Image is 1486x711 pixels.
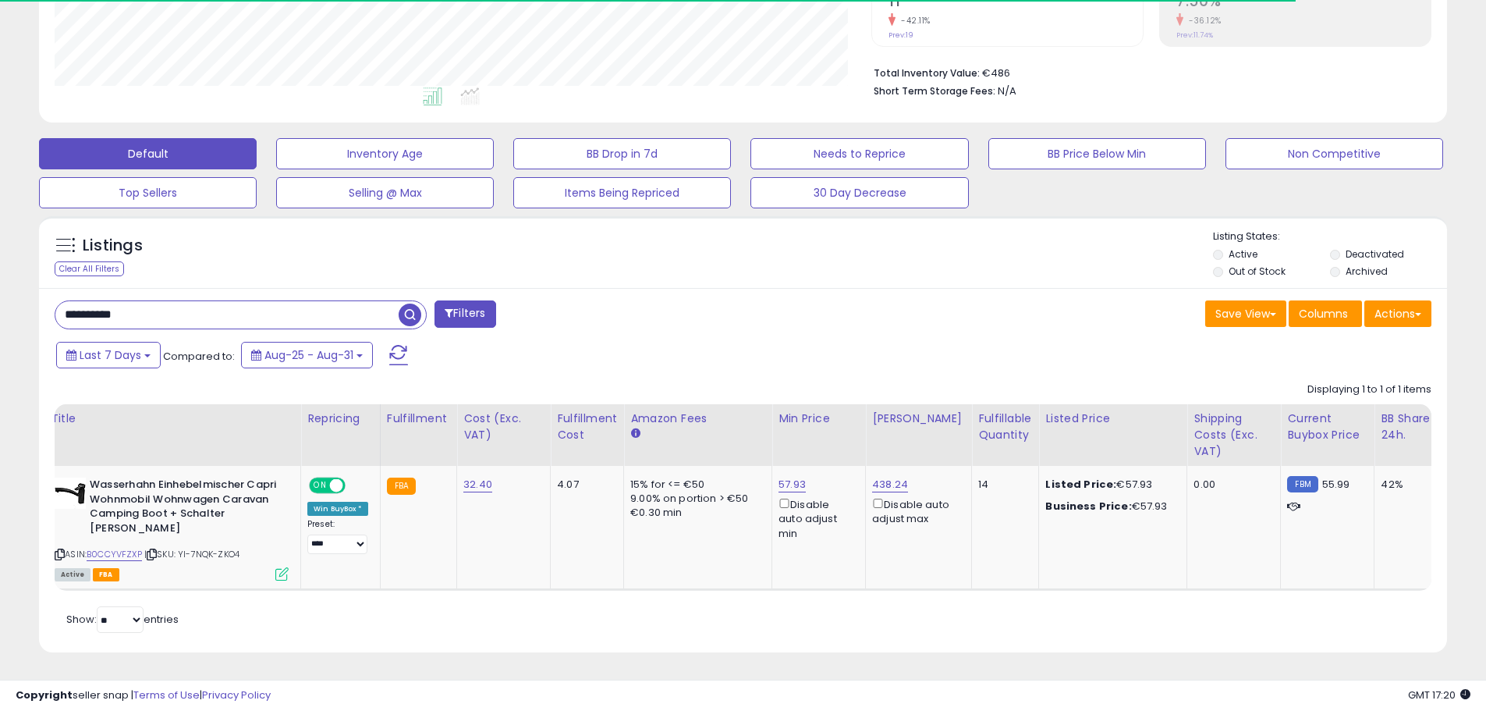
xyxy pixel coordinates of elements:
[1205,300,1286,327] button: Save View
[1213,229,1447,244] p: Listing States:
[630,427,640,441] small: Amazon Fees.
[998,84,1016,98] span: N/A
[1346,265,1388,278] label: Archived
[55,568,90,581] span: All listings currently available for purchase on Amazon
[872,496,959,526] div: Disable auto adjust max
[778,411,859,427] div: Min Price
[778,477,806,492] a: 57.93
[83,235,143,257] h5: Listings
[434,300,495,328] button: Filters
[630,478,760,492] div: 15% for <= €50
[1322,477,1350,492] span: 55.99
[307,519,368,554] div: Preset:
[1408,688,1470,702] span: 2025-09-8 17:20 GMT
[557,411,617,443] div: Fulfillment Cost
[1381,411,1438,443] div: BB Share 24h.
[1176,30,1213,40] small: Prev: 11.74%
[463,477,492,492] a: 32.40
[343,479,368,492] span: OFF
[1381,478,1432,492] div: 42%
[310,479,330,492] span: ON
[133,688,200,702] a: Terms of Use
[1229,265,1286,278] label: Out of Stock
[39,177,257,208] button: Top Sellers
[16,688,271,703] div: seller snap | |
[144,548,239,560] span: | SKU: YI-7NQK-ZKO4
[988,138,1206,169] button: BB Price Below Min
[1299,306,1348,322] span: Columns
[630,411,765,427] div: Amazon Fees
[1346,247,1404,261] label: Deactivated
[978,478,1027,492] div: 14
[276,177,494,208] button: Selling @ Max
[630,506,760,520] div: €0.30 min
[888,30,913,40] small: Prev: 19
[872,411,965,427] div: [PERSON_NAME]
[87,548,142,561] a: B0CCYVFZXP
[1045,499,1175,514] div: €57.93
[513,138,731,169] button: BB Drop in 7d
[778,496,853,541] div: Disable auto adjust min
[557,478,612,492] div: 4.07
[276,138,494,169] button: Inventory Age
[55,478,289,579] div: ASIN:
[750,138,968,169] button: Needs to Reprice
[66,612,179,627] span: Show: entries
[1045,478,1175,492] div: €57.93
[874,62,1420,81] li: €486
[387,478,416,495] small: FBA
[872,477,908,492] a: 438.24
[90,478,279,539] b: Wasserhahn Einhebelmischer Capri Wohnmobil Wohnwagen Caravan Camping Boot + Schalter [PERSON_NAME]
[1193,478,1268,492] div: 0.00
[896,15,931,27] small: -42.11%
[1287,411,1367,443] div: Current Buybox Price
[1287,476,1318,492] small: FBM
[1193,411,1274,460] div: Shipping Costs (Exc. VAT)
[750,177,968,208] button: 30 Day Decrease
[241,342,373,368] button: Aug-25 - Aug-31
[1307,382,1431,397] div: Displaying 1 to 1 of 1 items
[93,568,119,581] span: FBA
[1045,411,1180,427] div: Listed Price
[80,347,141,363] span: Last 7 Days
[264,347,353,363] span: Aug-25 - Aug-31
[307,502,368,516] div: Win BuyBox *
[55,478,86,509] img: 315ITtmqUrL._SL40_.jpg
[978,411,1032,443] div: Fulfillable Quantity
[1225,138,1443,169] button: Non Competitive
[1229,247,1257,261] label: Active
[56,342,161,368] button: Last 7 Days
[874,66,980,80] b: Total Inventory Value:
[463,411,544,443] div: Cost (Exc. VAT)
[1045,477,1116,492] b: Listed Price:
[39,138,257,169] button: Default
[163,349,235,364] span: Compared to:
[1364,300,1431,327] button: Actions
[51,411,294,427] div: Title
[513,177,731,208] button: Items Being Repriced
[387,411,450,427] div: Fulfillment
[1289,300,1362,327] button: Columns
[1183,15,1222,27] small: -36.12%
[874,84,995,98] b: Short Term Storage Fees:
[630,492,760,506] div: 9.00% on portion > €50
[16,688,73,702] strong: Copyright
[55,261,124,276] div: Clear All Filters
[1045,499,1131,514] b: Business Price:
[307,411,374,427] div: Repricing
[202,688,271,702] a: Privacy Policy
